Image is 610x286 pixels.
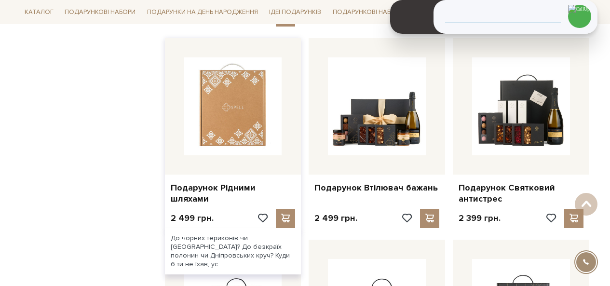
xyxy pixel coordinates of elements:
a: Ідеї подарунків [265,5,325,20]
img: Подарунок Рідними шляхами [184,57,282,155]
p: 2 499 грн. [314,213,357,224]
a: Подарунок Втілювач бажань [314,182,439,193]
a: Подарункові набори [61,5,139,20]
a: Подарунок Рідними шляхами [171,182,296,205]
p: 2 499 грн. [171,213,214,224]
a: Подарункові набори на 1 Вересня [329,4,449,20]
div: До чорних териконів чи [GEOGRAPHIC_DATA]? До безкраїх полонин чи Дніпровських круч? Куди б ти не ... [165,228,301,275]
a: Подарунок Святковий антистрес [459,182,583,205]
a: Подарунки на День народження [143,5,262,20]
a: Каталог [21,5,57,20]
p: 2 399 грн. [459,213,501,224]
